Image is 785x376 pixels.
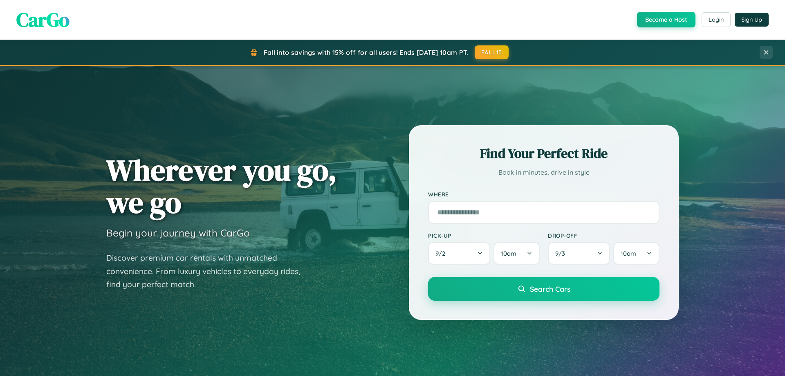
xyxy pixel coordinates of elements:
[428,232,540,239] label: Pick-up
[493,242,540,265] button: 10am
[621,250,636,257] span: 10am
[530,284,570,293] span: Search Cars
[435,250,449,257] span: 9 / 2
[106,251,311,291] p: Discover premium car rentals with unmatched convenience. From luxury vehicles to everyday rides, ...
[735,13,769,27] button: Sign Up
[428,144,659,162] h2: Find Your Perfect Ride
[555,250,569,257] span: 9 / 3
[428,277,659,301] button: Search Cars
[613,242,659,265] button: 10am
[501,250,516,257] span: 10am
[106,154,337,218] h1: Wherever you go, we go
[702,12,731,27] button: Login
[548,232,659,239] label: Drop-off
[16,6,70,33] span: CarGo
[637,12,695,27] button: Become a Host
[475,45,509,59] button: FALL15
[428,191,659,198] label: Where
[548,242,610,265] button: 9/3
[428,167,659,178] p: Book in minutes, drive in style
[264,48,469,56] span: Fall into savings with 15% off for all users! Ends [DATE] 10am PT.
[106,227,250,239] h3: Begin your journey with CarGo
[428,242,490,265] button: 9/2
